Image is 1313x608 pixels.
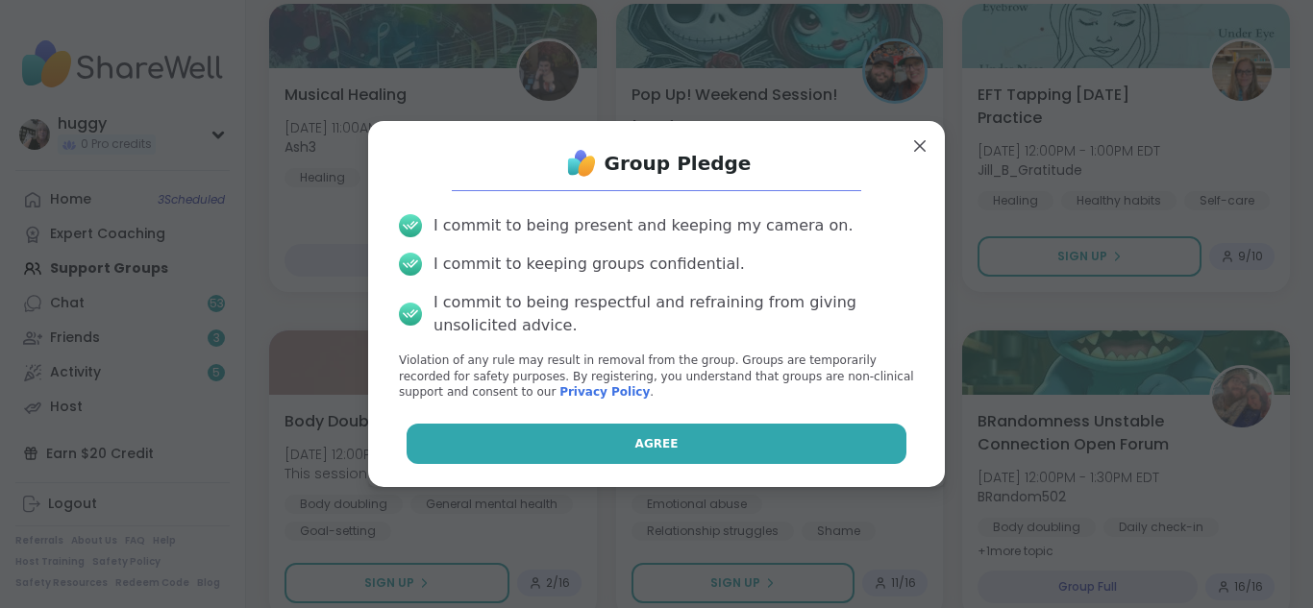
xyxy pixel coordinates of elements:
h1: Group Pledge [605,150,752,177]
button: Agree [407,424,907,464]
div: I commit to being respectful and refraining from giving unsolicited advice. [434,291,914,337]
div: I commit to keeping groups confidential. [434,253,745,276]
span: Agree [635,435,679,452]
p: Violation of any rule may result in removal from the group. Groups are temporarily recorded for s... [399,353,914,401]
a: Privacy Policy [559,385,650,399]
img: ShareWell Logo [562,144,601,182]
div: I commit to being present and keeping my camera on. [434,214,853,237]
